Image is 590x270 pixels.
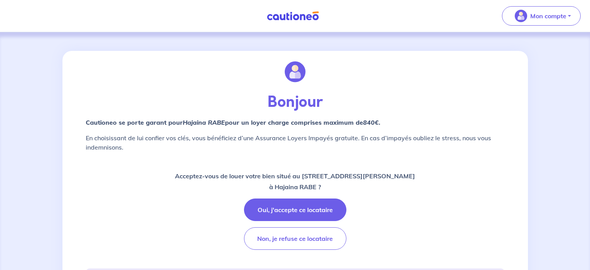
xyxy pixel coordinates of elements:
[363,118,379,126] em: 840€
[515,10,527,22] img: illu_account_valid_menu.svg
[530,11,566,21] p: Mon compte
[244,199,346,221] button: Oui, j'accepte ce locataire
[86,133,505,152] p: En choisissant de lui confier vos clés, vous bénéficiez d’une Assurance Loyers Impayés gratuite. ...
[86,93,505,111] p: Bonjour
[86,118,380,126] strong: Cautioneo se porte garant pour pour un loyer charge comprises maximum de .
[285,61,306,82] img: illu_account.svg
[244,227,346,250] button: Non, je refuse ce locataire
[502,6,581,26] button: illu_account_valid_menu.svgMon compte
[264,11,322,21] img: Cautioneo
[183,118,225,126] em: Hajaina RABE
[175,171,415,192] p: Acceptez-vous de louer votre bien situé au [STREET_ADDRESS][PERSON_NAME] à Hajaina RABE ?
